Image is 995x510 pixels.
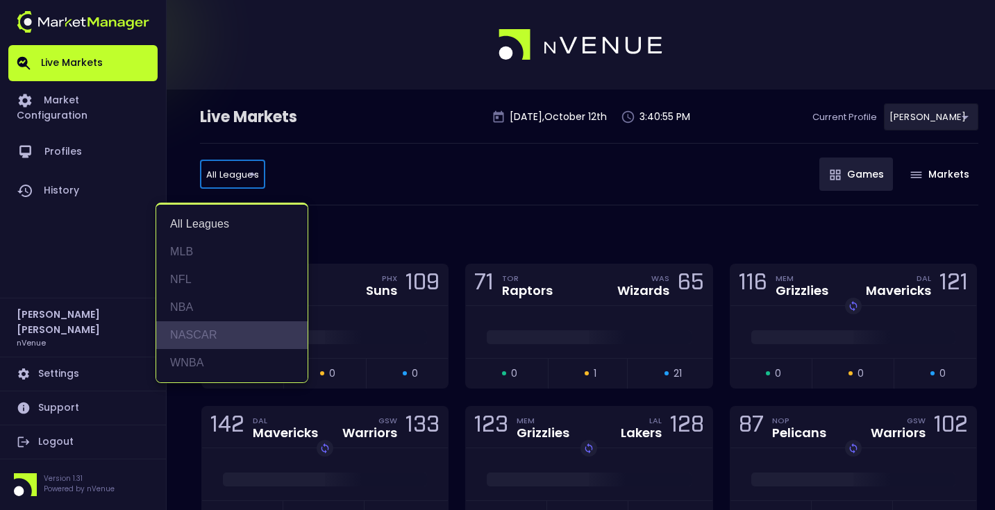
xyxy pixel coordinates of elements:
li: WNBA [156,349,308,377]
li: All Leagues [156,210,308,238]
li: NBA [156,294,308,321]
li: NFL [156,266,308,294]
li: NASCAR [156,321,308,349]
li: MLB [156,238,308,266]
